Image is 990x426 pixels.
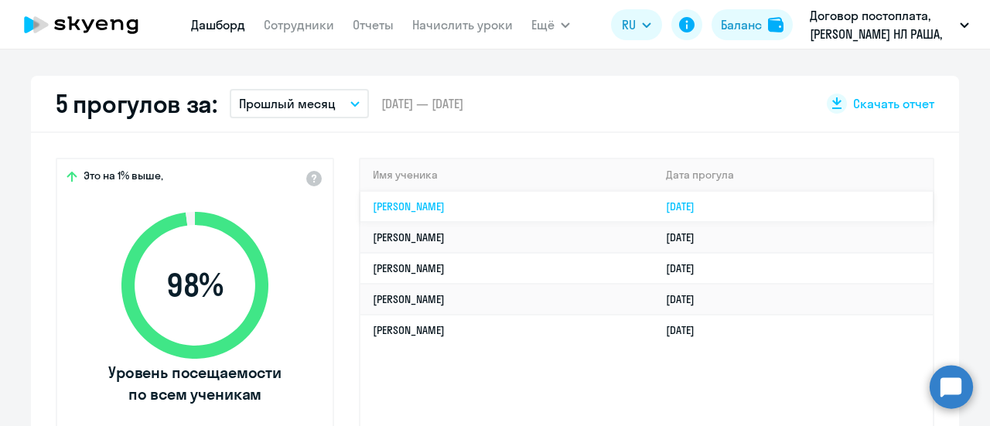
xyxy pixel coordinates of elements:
span: Это на 1% выше, [84,169,163,187]
a: [DATE] [666,230,707,244]
span: [DATE] — [DATE] [381,95,463,112]
a: [DATE] [666,292,707,306]
a: [DATE] [666,199,707,213]
a: [PERSON_NAME] [373,261,445,275]
span: Уровень посещаемости по всем ученикам [106,362,284,405]
span: RU [622,15,636,34]
a: [PERSON_NAME] [373,199,445,213]
button: RU [611,9,662,40]
h2: 5 прогулов за: [56,88,217,119]
span: 98 % [106,267,284,304]
img: balance [768,17,783,32]
a: [DATE] [666,261,707,275]
a: [DATE] [666,323,707,337]
a: Сотрудники [264,17,334,32]
a: [PERSON_NAME] [373,292,445,306]
span: Скачать отчет [853,95,934,112]
p: Договор постоплата, [PERSON_NAME] НЛ РАША, ООО [810,6,954,43]
button: Прошлый месяц [230,89,369,118]
a: Начислить уроки [412,17,513,32]
a: [PERSON_NAME] [373,230,445,244]
p: Прошлый месяц [239,94,336,113]
div: Баланс [721,15,762,34]
button: Ещё [531,9,570,40]
a: [PERSON_NAME] [373,323,445,337]
span: Ещё [531,15,555,34]
button: Договор постоплата, [PERSON_NAME] НЛ РАША, ООО [802,6,977,43]
th: Дата прогула [654,159,933,191]
a: Отчеты [353,17,394,32]
a: Дашборд [191,17,245,32]
button: Балансbalance [712,9,793,40]
th: Имя ученика [360,159,654,191]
